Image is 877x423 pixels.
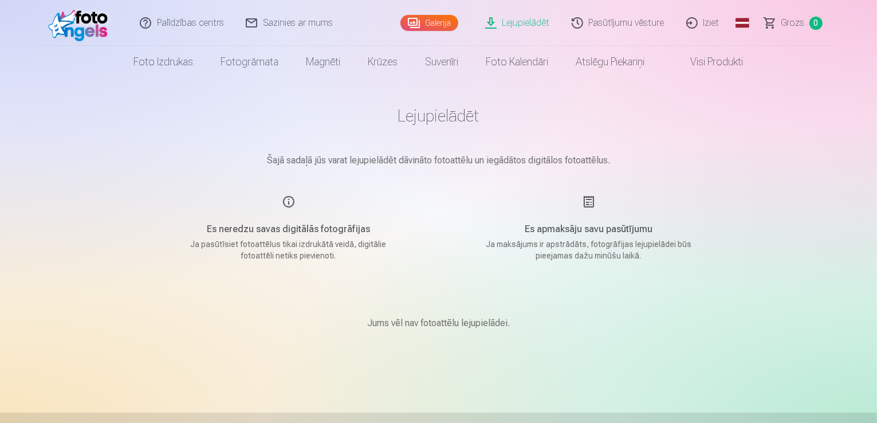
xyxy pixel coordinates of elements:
a: Visi produkti [659,46,757,78]
p: Ja maksājums ir apstrādāts, fotogrāfijas lejupielādei būs pieejamas dažu minūšu laikā. [480,238,698,261]
a: Fotogrāmata [207,46,293,78]
a: Foto izdrukas [120,46,207,78]
h1: Lejupielādēt [152,105,725,126]
p: Ja pasūtīsiet fotoattēlus tikai izdrukātā veidā, digitālie fotoattēli netiks pievienoti. [180,238,398,261]
a: Foto kalendāri [473,46,563,78]
a: Krūzes [355,46,412,78]
h5: Es apmaksāju savu pasūtījumu [480,222,698,236]
img: /fa1 [48,5,114,41]
a: Galerija [400,15,458,31]
a: Magnēti [293,46,355,78]
span: Grozs [781,16,805,30]
a: Suvenīri [412,46,473,78]
p: Jums vēl nav fotoattēlu lejupielādei. [367,316,510,330]
h5: Es neredzu savas digitālās fotogrāfijas [180,222,398,236]
a: Atslēgu piekariņi [563,46,659,78]
span: 0 [809,17,823,30]
p: Šajā sadaļā jūs varat lejupielādēt dāvināto fotoattēlu un iegādātos digitālos fotoattēlus. [152,154,725,167]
